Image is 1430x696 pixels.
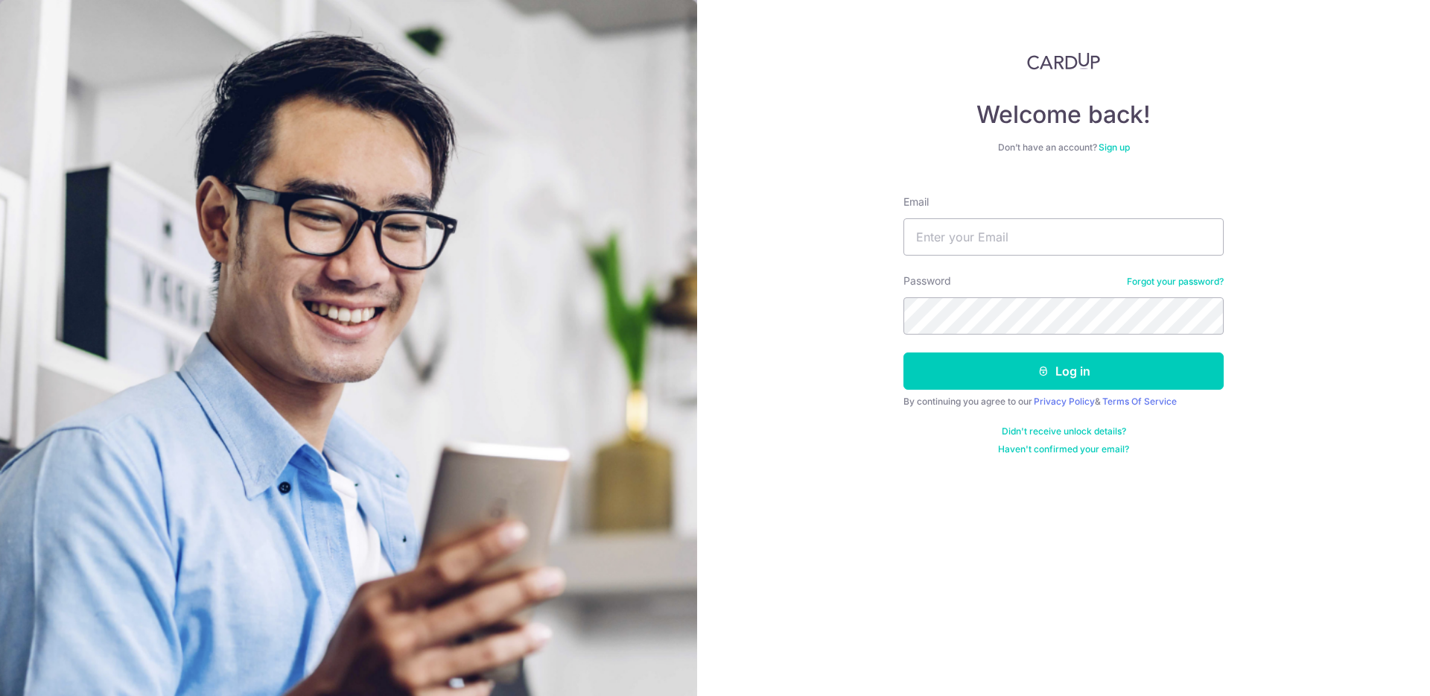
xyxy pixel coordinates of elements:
[1102,396,1177,407] a: Terms Of Service
[903,100,1224,130] h4: Welcome back!
[998,443,1129,455] a: Haven't confirmed your email?
[903,218,1224,256] input: Enter your Email
[903,273,951,288] label: Password
[1099,142,1130,153] a: Sign up
[903,142,1224,154] div: Don’t have an account?
[903,194,929,209] label: Email
[1127,276,1224,288] a: Forgot your password?
[903,352,1224,390] button: Log in
[1034,396,1095,407] a: Privacy Policy
[903,396,1224,408] div: By continuing you agree to our &
[1002,425,1126,437] a: Didn't receive unlock details?
[1027,52,1100,70] img: CardUp Logo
